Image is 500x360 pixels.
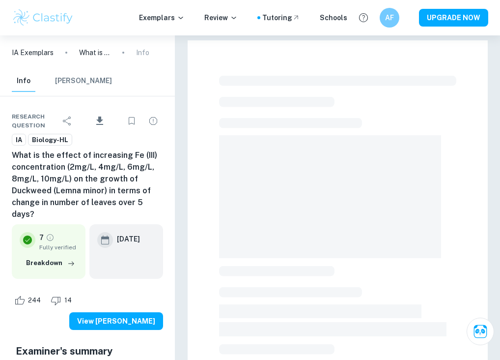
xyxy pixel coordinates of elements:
[28,135,72,145] span: Biology-HL
[467,318,494,345] button: Ask Clai
[320,12,347,23] a: Schools
[12,134,26,146] a: IA
[12,112,57,130] span: Research question
[12,150,163,220] h6: What is the effect of increasing Fe (III) concentration (2mg/L, 4mg/L, 6mg/L, 8mg/L, 10mg/L) on t...
[59,296,77,305] span: 14
[79,108,120,134] div: Download
[136,47,149,58] p: Info
[122,111,141,131] div: Bookmark
[12,70,35,92] button: Info
[69,312,163,330] button: View [PERSON_NAME]
[12,135,26,145] span: IA
[39,243,78,252] span: Fully verified
[55,70,112,92] button: [PERSON_NAME]
[28,134,72,146] a: Biology-HL
[39,232,44,243] p: 7
[117,234,140,244] h6: [DATE]
[24,256,78,270] button: Breakdown
[419,9,488,27] button: UPGRADE NOW
[139,12,185,23] p: Exemplars
[143,111,163,131] div: Report issue
[262,12,300,23] a: Tutoring
[12,47,54,58] a: IA Exemplars
[384,12,395,23] h6: AF
[12,8,74,28] img: Clastify logo
[48,293,77,308] div: Dislike
[46,233,55,242] a: Grade fully verified
[23,296,46,305] span: 244
[380,8,399,28] button: AF
[355,9,372,26] button: Help and Feedback
[16,344,159,359] h5: Examiner's summary
[204,12,238,23] p: Review
[57,111,77,131] div: Share
[79,47,111,58] p: What is the effect of increasing Fe (III) concentration (2mg/L, 4mg/L, 6mg/L, 8mg/L, 10mg/L) on t...
[12,293,46,308] div: Like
